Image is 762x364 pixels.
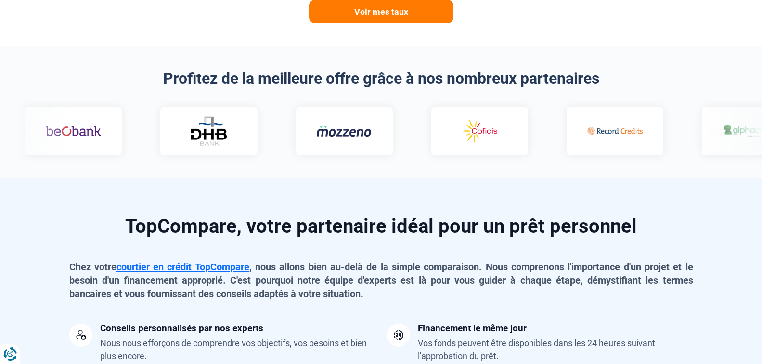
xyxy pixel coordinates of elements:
div: Nous nous efforçons de comprendre vos objectifs, vos besoins et bien plus encore. [100,337,375,363]
div: Financement le même jour [418,324,527,333]
img: Cofidis [452,117,507,145]
h2: Profitez de la meilleure offre grâce à nos nombreux partenaires [69,69,693,88]
h2: TopCompare, votre partenaire idéal pour un prêt personnel [69,217,693,236]
img: Record credits [587,117,642,145]
div: Vos fonds peuvent être disponibles dans les 24 heures suivant l'approbation du prêt. [418,337,693,363]
div: Conseils personnalisés par nos experts [100,324,263,333]
img: DHB Bank [189,116,228,146]
img: Mozzeno [316,125,372,137]
p: Chez votre , nous allons bien au-delà de la simple comparaison. Nous comprenons l'importance d'un... [69,260,693,301]
a: courtier en crédit TopCompare [116,261,249,273]
img: Beobank [45,117,101,145]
